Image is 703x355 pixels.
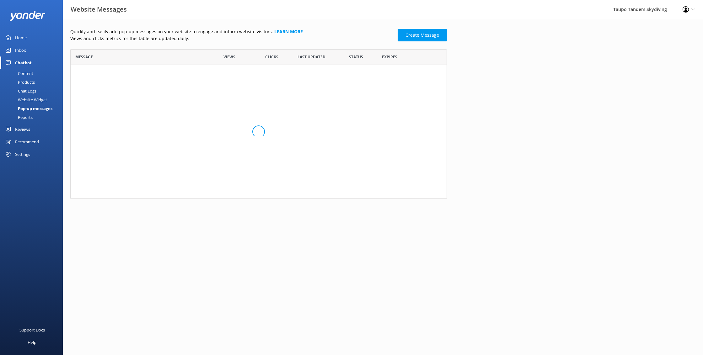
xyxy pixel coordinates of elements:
[4,87,63,95] a: Chat Logs
[298,54,325,60] span: Last updated
[71,4,127,14] h3: Website Messages
[4,95,63,104] a: Website Widget
[4,69,63,78] a: Content
[15,44,26,56] div: Inbox
[70,28,394,35] p: Quickly and easily add pop-up messages on your website to engage and inform website visitors.
[19,324,45,336] div: Support Docs
[9,11,46,21] img: yonder-white-logo.png
[4,113,33,122] div: Reports
[15,56,32,69] div: Chatbot
[28,336,36,349] div: Help
[75,54,93,60] span: Message
[265,54,278,60] span: Clicks
[15,31,27,44] div: Home
[4,78,35,87] div: Products
[4,95,47,104] div: Website Widget
[274,29,303,34] a: Learn more
[70,35,394,42] p: Views and clicks metrics for this table are updated daily.
[4,87,36,95] div: Chat Logs
[4,104,52,113] div: Pop-up messages
[398,29,447,41] a: Create Message
[70,65,447,198] div: grid
[4,104,63,113] a: Pop-up messages
[4,113,63,122] a: Reports
[349,54,363,60] span: Status
[15,123,30,135] div: Reviews
[4,69,33,78] div: Content
[4,78,63,87] a: Products
[15,135,39,148] div: Recommend
[223,54,235,60] span: Views
[15,148,30,161] div: Settings
[382,54,397,60] span: Expires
